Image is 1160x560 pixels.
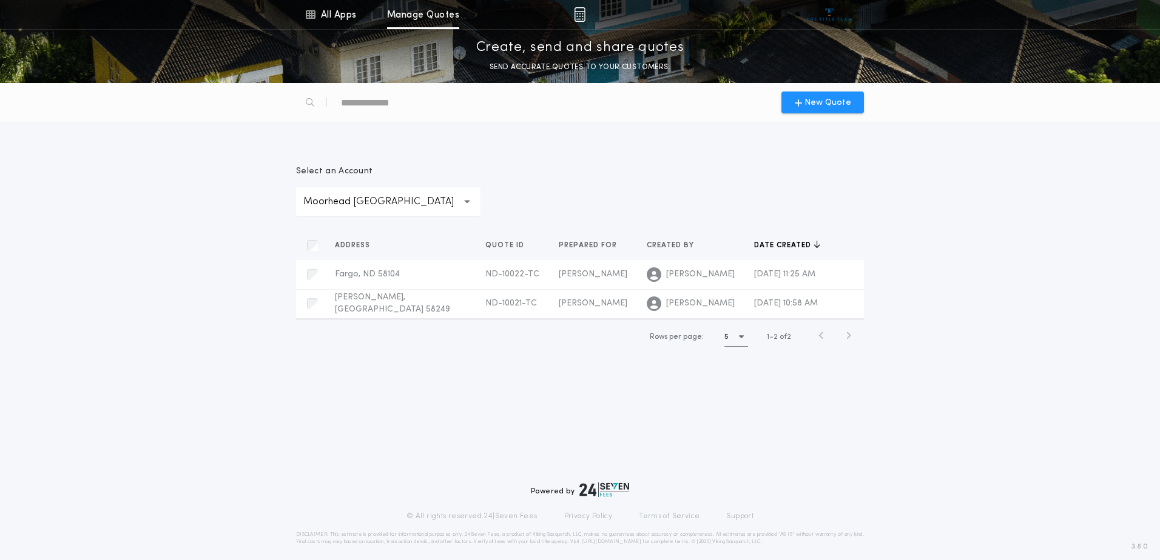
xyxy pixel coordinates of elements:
[485,270,539,279] span: ND-10022-TC
[335,241,373,250] span: Address
[559,241,619,250] span: Prepared for
[726,512,754,521] a: Support
[781,92,864,113] button: New Quote
[296,187,481,216] button: Moorhead [GEOGRAPHIC_DATA]
[579,482,629,497] img: logo
[581,539,641,544] a: [URL][DOMAIN_NAME]
[564,512,613,521] a: Privacy Policy
[647,239,703,252] button: Created by
[485,299,537,308] span: ND-10021-TC
[647,241,696,250] span: Created by
[754,241,814,250] span: Date created
[767,333,769,341] span: 1
[574,7,585,22] img: img
[754,239,820,252] button: Date created
[335,293,450,314] span: [PERSON_NAME], [GEOGRAPHIC_DATA] 58249
[485,239,533,252] button: Quote ID
[303,195,473,209] p: Moorhead [GEOGRAPHIC_DATA]
[780,332,791,342] span: of 2
[406,512,538,521] p: © All rights reserved. 24|Seven Fees
[335,239,379,252] button: Address
[724,327,748,347] button: 5
[666,298,735,310] span: [PERSON_NAME]
[559,299,627,308] span: [PERSON_NAME]
[754,299,818,308] span: [DATE] 10:58 AM
[650,333,704,341] span: Rows per page:
[724,331,729,343] h1: 5
[559,270,627,279] span: [PERSON_NAME]
[476,38,684,58] p: Create, send and share quotes
[804,96,851,109] span: New Quote
[490,61,670,73] p: SEND ACCURATE QUOTES TO YOUR CUSTOMERS.
[485,241,527,250] span: Quote ID
[335,270,400,279] span: Fargo, ND 58104
[807,8,852,21] img: vs-icon
[639,512,700,521] a: Terms of Service
[666,268,735,281] span: [PERSON_NAME]
[774,333,778,341] span: 2
[754,270,815,279] span: [DATE] 11:25 AM
[1131,541,1148,552] span: 3.8.0
[296,531,864,545] p: DISCLAIMER: This estimate is provided for informational purposes only. 24|Seven Fees, a product o...
[531,482,629,497] div: Powered by
[296,165,481,178] p: Select an Account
